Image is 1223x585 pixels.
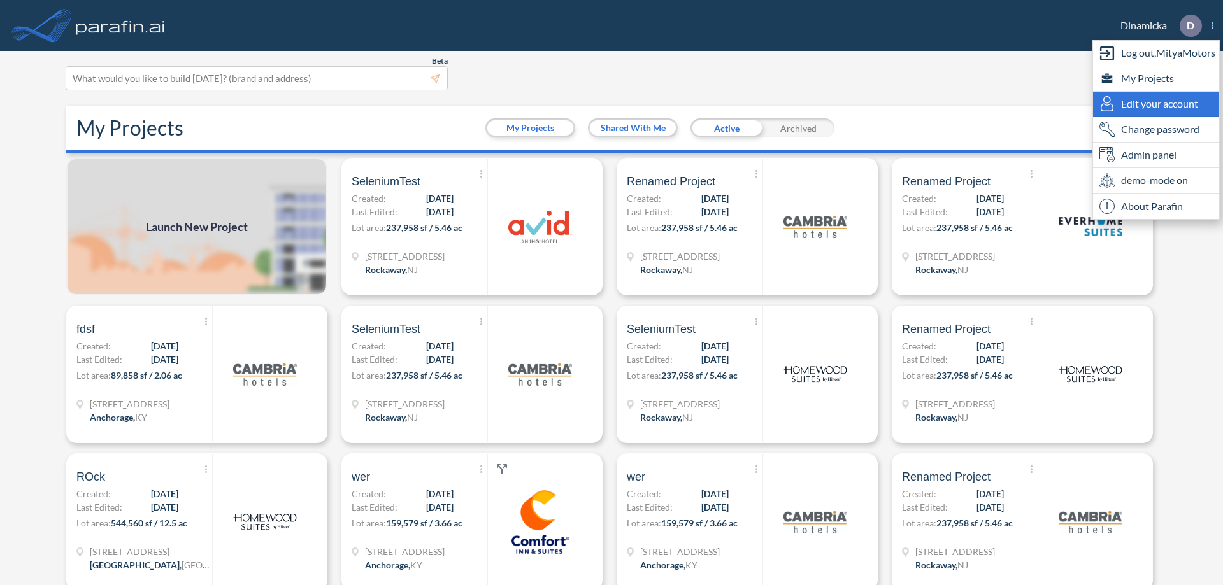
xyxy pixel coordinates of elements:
div: Rockaway, NJ [640,411,693,424]
div: Archived [762,118,834,137]
span: Last Edited: [902,205,948,218]
span: Lot area: [76,518,111,528]
span: 321 Mt Hope Ave [365,250,445,263]
span: Rockaway , [915,412,957,423]
span: Last Edited: [352,353,397,366]
img: logo [783,490,847,554]
span: [GEOGRAPHIC_DATA] [182,560,273,570]
span: SeleniumTest [352,174,420,189]
span: Renamed Project [627,174,715,189]
span: 321 Mt Hope Ave [365,397,445,411]
p: D [1187,20,1194,31]
span: [DATE] [701,487,729,500]
span: Last Edited: [352,205,397,218]
span: Log out, MityaMotors [1121,45,1215,60]
span: [GEOGRAPHIC_DATA] , [90,560,182,570]
a: Renamed ProjectCreated:[DATE]Last Edited:[DATE]Lot area:237,958 sf / 5.46 ac[STREET_ADDRESS]Rocka... [887,306,1162,443]
h2: My Projects [76,116,183,140]
span: 159,579 sf / 3.66 ac [386,518,462,528]
img: logo [1059,342,1122,406]
span: Created: [352,192,386,205]
div: Houston, TX [90,558,211,572]
a: Launch New Project [66,158,327,295]
img: logo [508,195,572,258]
span: 237,958 sf / 5.46 ac [386,222,462,233]
span: Lot area: [902,222,936,233]
span: 321 Mt Hope Ave [640,397,720,411]
span: 237,958 sf / 5.46 ac [936,370,1013,381]
img: logo [783,342,847,406]
span: [DATE] [426,205,454,218]
span: fdsf [76,321,95,337]
span: Lot area: [627,222,661,233]
a: SeleniumTestCreated:[DATE]Last Edited:[DATE]Lot area:237,958 sf / 5.46 ac[STREET_ADDRESS]Rockaway... [336,158,611,295]
span: 159,579 sf / 3.66 ac [661,518,738,528]
div: My Projects [1093,66,1219,92]
span: Rockaway , [915,264,957,275]
div: demo-mode on [1093,168,1219,194]
img: logo [233,490,297,554]
span: ROck [76,469,105,484]
span: [DATE] [976,500,1004,514]
span: Renamed Project [902,469,991,484]
span: Rockaway , [365,412,407,423]
div: Rockaway, NJ [640,263,693,276]
div: About Parafin [1093,194,1219,219]
span: [DATE] [151,500,178,514]
span: Launch New Project [146,218,248,236]
div: Anchorage, KY [640,558,697,572]
span: Beta [432,56,448,66]
span: Last Edited: [627,353,673,366]
button: Shared With Me [590,120,676,136]
button: My Projects [487,120,573,136]
div: Rockaway, NJ [915,411,968,424]
span: Last Edited: [627,500,673,514]
span: Edit your account [1121,96,1198,111]
span: Created: [902,339,936,353]
span: Admin panel [1121,147,1177,162]
span: 321 Mt Hope Ave [915,397,995,411]
span: Created: [76,339,111,353]
span: Lot area: [627,518,661,528]
span: 237,958 sf / 5.46 ac [936,222,1013,233]
span: Created: [902,487,936,500]
a: SeleniumTestCreated:[DATE]Last Edited:[DATE]Lot area:237,958 sf / 5.46 ac[STREET_ADDRESS]Rockaway... [336,306,611,443]
span: Renamed Project [902,321,991,337]
div: Log out [1093,41,1219,66]
span: demo-mode on [1121,173,1188,188]
span: SeleniumTest [627,321,696,337]
span: Created: [352,339,386,353]
span: Lot area: [902,518,936,528]
span: 1899 Evergreen Rd [90,397,169,411]
span: Rockaway , [640,264,682,275]
img: logo [73,13,168,38]
img: logo [1059,490,1122,554]
span: KY [410,560,422,570]
div: Anchorage, KY [90,411,147,424]
span: Rockaway , [365,264,407,275]
span: NJ [682,412,693,423]
span: Last Edited: [902,353,948,366]
img: logo [508,342,572,406]
span: wer [627,469,645,484]
span: NJ [957,560,968,570]
div: Change password [1093,117,1219,143]
div: Admin panel [1093,143,1219,168]
span: [DATE] [976,487,1004,500]
span: [DATE] [426,353,454,366]
span: NJ [407,264,418,275]
span: Lot area: [352,222,386,233]
span: NJ [407,412,418,423]
span: Created: [627,487,661,500]
span: Change password [1121,122,1199,137]
span: Anchorage , [640,560,685,570]
span: Lot area: [902,370,936,381]
span: 1790 Evergreen Rd [365,545,445,558]
span: Last Edited: [352,500,397,514]
span: Renamed Project [902,174,991,189]
span: [DATE] [426,487,454,500]
span: 1790 Evergreen Rd [640,545,720,558]
span: [DATE] [701,192,729,205]
span: [DATE] [151,353,178,366]
div: Rockaway, NJ [915,263,968,276]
